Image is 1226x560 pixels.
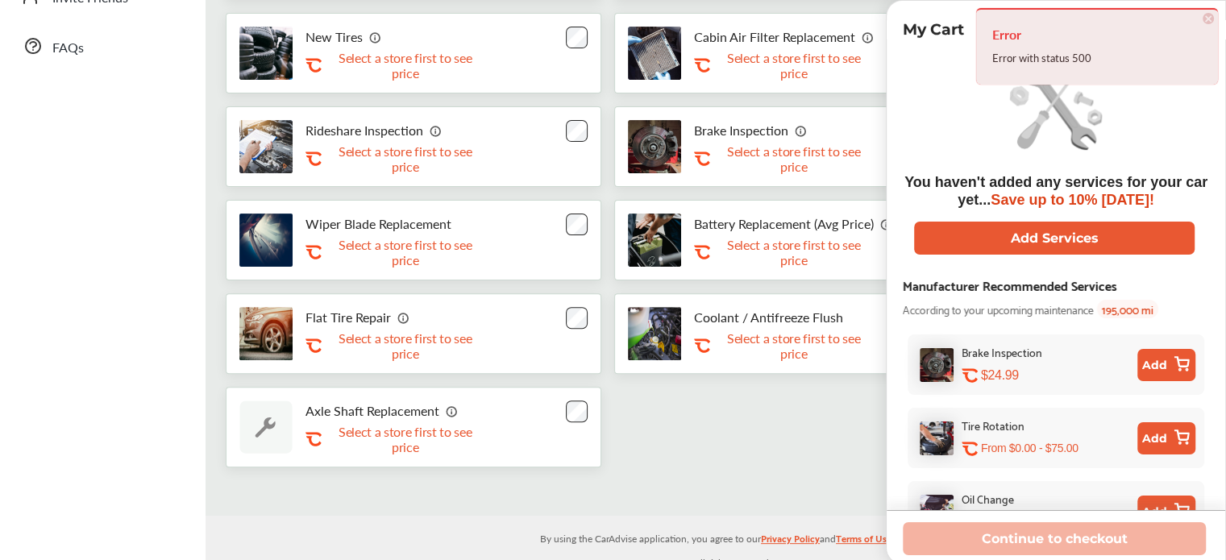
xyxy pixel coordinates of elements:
img: engine-cooling-thumb.jpg [628,307,681,360]
img: tire-rotation-thumb.jpg [920,421,954,455]
img: info_icon_vector.svg [795,124,808,137]
p: Select a store first to see price [713,330,875,361]
p: Select a store first to see price [713,143,875,174]
a: Terms of Use [836,529,891,554]
button: Add [1137,349,1195,381]
span: You haven't added any services for your car yet... [904,174,1207,208]
p: Brake Inspection [694,122,788,138]
p: Flat Tire Repair [305,309,391,325]
p: Select a store first to see price [325,330,486,361]
img: info_icon_vector.svg [446,404,459,417]
img: oil-change-thumb.jpg [920,495,954,529]
p: Select a store first to see price [325,50,486,81]
p: From $0.00 - $75.00 [981,441,1078,456]
div: Brake Inspection [962,342,1042,361]
a: Privacy Policy [761,529,820,554]
img: brake-inspection-thumb.jpg [628,120,681,173]
p: Select a store first to see price [713,50,875,81]
p: Axle Shaft Replacement [305,403,439,418]
p: Coolant / Antifreeze Flush [694,309,843,325]
p: Select a store first to see price [325,237,486,268]
span: FAQs [52,38,84,59]
span: According to your upcoming maintenance [903,300,1094,318]
p: By using the CarAdvise application, you agree to our and [206,529,1226,546]
span: 195,000 mi [1097,300,1158,318]
img: cabin-air-filter-replacement-thumb.jpg [628,27,681,80]
p: Select a store first to see price [325,143,486,174]
p: New Tires [305,29,363,44]
div: Manufacturer Recommended Services [903,274,1117,296]
div: $24.99 [981,367,1131,383]
p: Rideshare Inspection [305,122,423,138]
div: Error with status 500 [992,48,1202,68]
img: brake-inspection-thumb.jpg [920,348,954,382]
img: thumb_Wipers.jpg [239,214,293,267]
p: Battery Replacement (Avg Price) [694,216,874,231]
a: FAQs [15,25,189,67]
img: rideshare-visual-inspection-thumb.jpg [239,120,293,173]
img: flat-tire-repair-thumb.jpg [239,307,293,360]
div: Tire Rotation [962,416,1024,434]
p: Wiper Blade Replacement [305,216,451,231]
img: default_wrench_icon.d1a43860.svg [239,400,293,454]
h4: Error [992,22,1202,48]
img: info_icon_vector.svg [880,218,893,230]
img: new-tires-thumb.jpg [239,27,293,80]
p: Select a store first to see price [713,237,875,268]
img: battery-replacement-thumb.jpg [628,214,681,267]
button: Add [1137,422,1195,454]
img: info_icon_vector.svg [369,31,382,44]
button: Add [1137,496,1195,528]
div: Oil Change [962,489,1014,508]
p: Select a store first to see price [325,424,486,454]
span: × [1203,13,1214,24]
img: info_icon_vector.svg [397,311,410,324]
img: info_icon_vector.svg [430,124,443,137]
p: My Cart [903,20,964,39]
img: info_icon_vector.svg [862,31,875,44]
button: Add Services [914,222,1195,255]
p: Cabin Air Filter Replacement [694,29,855,44]
span: Save up to 10% [DATE]! [991,192,1154,208]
